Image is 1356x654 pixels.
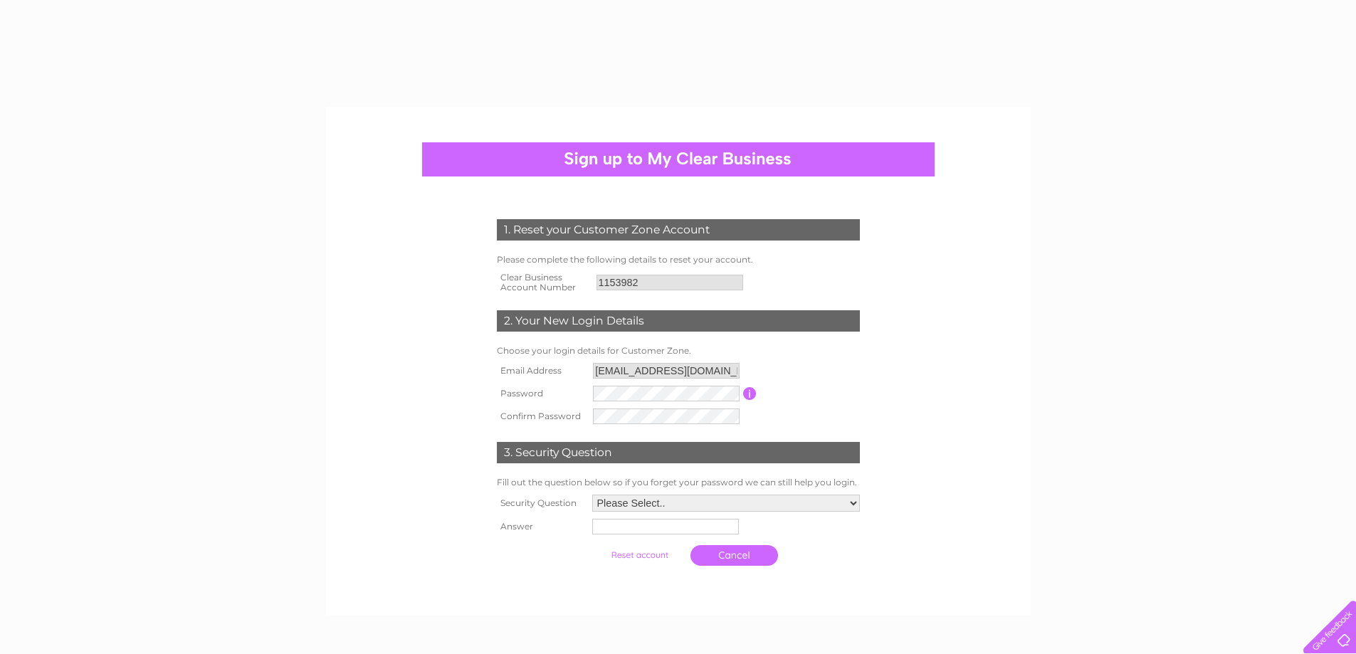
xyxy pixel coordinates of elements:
[493,515,589,538] th: Answer
[497,310,860,332] div: 2. Your New Login Details
[497,442,860,463] div: 3. Security Question
[493,268,593,297] th: Clear Business Account Number
[493,251,863,268] td: Please complete the following details to reset your account.
[690,545,778,566] a: Cancel
[493,474,863,491] td: Fill out the question below so if you forget your password we can still help you login.
[493,491,589,515] th: Security Question
[493,405,590,428] th: Confirm Password
[493,359,590,382] th: Email Address
[493,382,590,405] th: Password
[596,545,683,565] input: Submit
[743,387,757,400] input: Information
[497,219,860,241] div: 1. Reset your Customer Zone Account
[493,342,863,359] td: Choose your login details for Customer Zone.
